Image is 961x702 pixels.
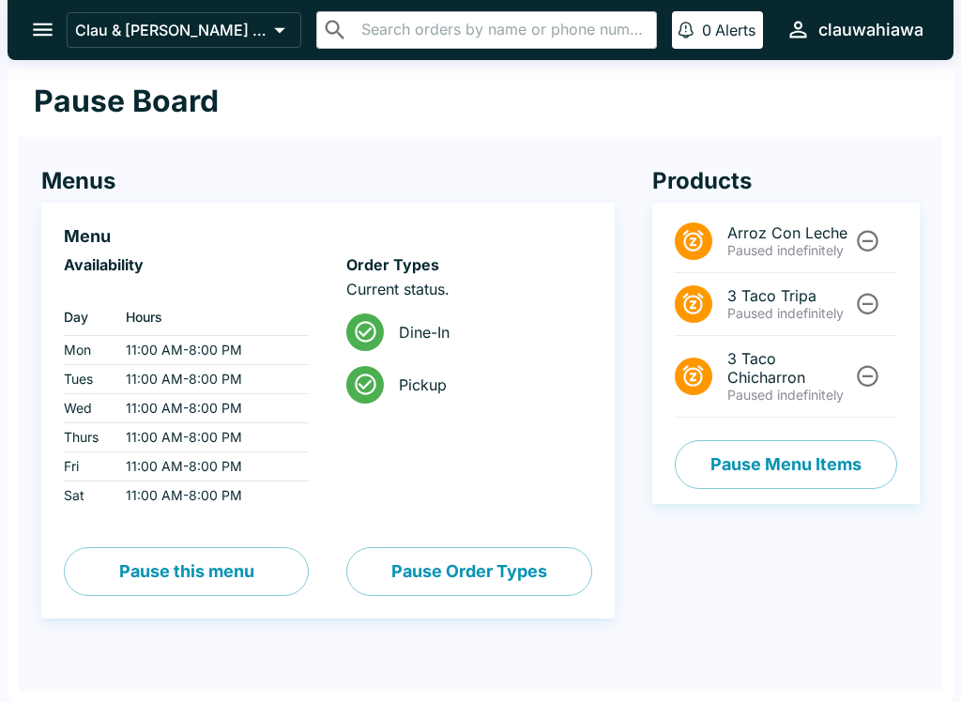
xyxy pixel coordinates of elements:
td: 11:00 AM - 8:00 PM [111,423,309,452]
td: Mon [64,336,111,365]
p: Paused indefinitely [727,242,852,259]
td: 11:00 AM - 8:00 PM [111,452,309,481]
th: Day [64,298,111,336]
span: Arroz Con Leche [727,223,852,242]
th: Hours [111,298,309,336]
td: Fri [64,452,111,481]
p: Clau & [PERSON_NAME] Cocina - Wahiawa [75,21,267,39]
p: 0 [702,21,711,39]
p: Paused indefinitely [727,387,852,404]
td: Sat [64,481,111,511]
button: Unpause [850,359,885,393]
td: 11:00 AM - 8:00 PM [111,365,309,394]
p: ‏ [64,280,309,298]
p: Current status. [346,280,591,298]
span: Pickup [399,375,576,394]
h4: Products [652,167,920,195]
td: Thurs [64,423,111,452]
td: Tues [64,365,111,394]
td: 11:00 AM - 8:00 PM [111,481,309,511]
button: open drawer [19,6,67,53]
input: Search orders by name or phone number [356,17,648,43]
button: Pause Order Types [346,547,591,596]
h6: Order Types [346,255,591,274]
p: Paused indefinitely [727,305,852,322]
div: clauwahiawa [818,19,923,41]
td: 11:00 AM - 8:00 PM [111,336,309,365]
button: clauwahiawa [778,9,931,50]
span: 3 Taco Tripa [727,286,852,305]
button: Unpause [850,286,885,321]
h6: Availability [64,255,309,274]
button: Pause this menu [64,547,309,596]
td: 11:00 AM - 8:00 PM [111,394,309,423]
h4: Menus [41,167,615,195]
button: Clau & [PERSON_NAME] Cocina - Wahiawa [67,12,301,48]
button: Unpause [850,223,885,258]
span: 3 Taco Chicharron [727,349,852,387]
p: Alerts [715,21,755,39]
span: Dine-In [399,323,576,342]
button: Pause Menu Items [675,440,897,489]
h1: Pause Board [34,83,219,120]
td: Wed [64,394,111,423]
